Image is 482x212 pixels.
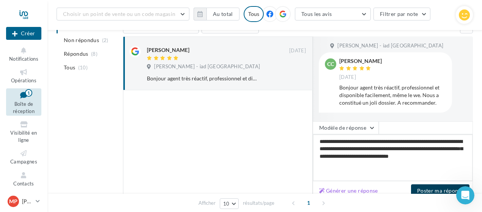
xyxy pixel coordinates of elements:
[6,119,41,144] a: Visibilité en ligne
[14,159,138,171] div: 2Collecter par QR code
[147,46,189,54] div: [PERSON_NAME]
[6,148,41,166] a: Campagnes
[64,64,75,71] span: Tous
[339,84,446,107] div: Bonjour agent très réactif, professionnel et disponible facilement, même le we. Nous a constitué ...
[339,74,356,81] span: [DATE]
[5,3,19,17] button: go back
[6,170,41,188] a: Contacts
[76,101,144,108] p: Il reste environ 2 minutes
[6,45,41,63] button: Notifications
[411,184,469,197] button: Poster ma réponse
[25,89,32,97] div: 1
[327,60,334,68] span: Cc
[243,199,274,207] span: résultats/page
[154,63,260,70] span: [PERSON_NAME] - iad [GEOGRAPHIC_DATA]
[133,3,147,17] div: Fermer
[13,181,34,187] span: Contacts
[11,57,141,75] div: Suivez ce pas à pas et si besoin, écrivez-nous à
[302,197,315,209] span: 1
[313,121,379,134] button: Modèle de réponse
[373,8,431,20] button: Filtrer par note
[198,199,216,207] span: Afficher
[147,75,257,82] div: Bonjour agent très réactif, professionnel et disponible facilement, même le we. Nous a constitué ...
[11,30,141,57] div: Débuter avec les Avis Clients
[244,6,264,22] div: Tous
[6,66,41,85] a: Opérations
[11,77,36,83] span: Opérations
[57,8,189,20] button: Choisir un point de vente ou un code magasin
[91,51,98,57] span: (8)
[339,58,382,64] div: [PERSON_NAME]
[22,198,33,205] p: [PERSON_NAME]
[6,27,41,40] div: Nouvelle campagne
[9,198,17,205] span: MP
[63,11,175,17] span: Choisir un point de vente ou un code magasin
[194,8,239,20] button: Au total
[220,198,239,209] button: 10
[10,159,37,165] span: Campagnes
[64,36,99,44] span: Non répondus
[6,88,41,116] a: Boîte de réception1
[29,162,129,169] div: Collecter par QR code
[6,194,41,209] a: MP [PERSON_NAME]
[29,133,129,140] div: Répondre à vos avis
[14,130,138,142] div: Répondre à vos avis
[295,8,371,20] button: Tous les avis
[10,130,37,143] span: Visibilité en ligne
[49,82,118,90] div: Service-Client de Digitaleo
[301,11,332,17] span: Tous les avis
[289,47,306,54] span: [DATE]
[316,186,381,195] button: Générer une réponse
[33,67,139,74] a: [EMAIL_ADDRESS][DOMAIN_NAME]
[64,50,88,58] span: Répondus
[13,101,35,114] span: Boîte de réception
[102,37,109,43] span: (2)
[206,8,239,20] button: Au total
[34,80,46,92] img: Profile image for Service-Client
[337,42,443,49] span: [PERSON_NAME] - iad [GEOGRAPHIC_DATA]
[223,201,230,207] span: 10
[78,64,88,71] span: (10)
[6,27,41,40] button: Créer
[9,56,38,62] span: Notifications
[456,186,474,204] iframe: Intercom live chat
[8,101,69,108] p: 1 étape terminée sur 3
